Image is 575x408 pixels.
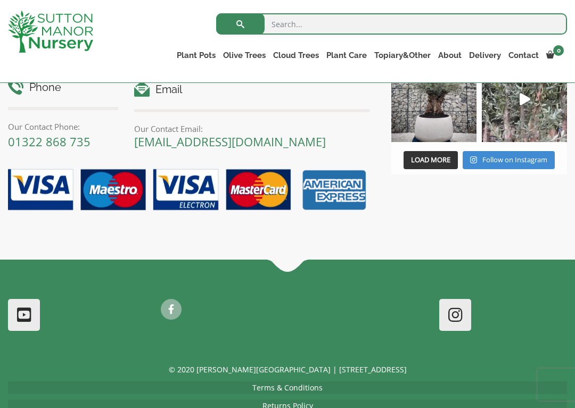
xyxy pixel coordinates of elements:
[134,122,370,135] p: Our Contact Email:
[404,151,458,169] button: Load More
[543,48,567,63] a: 0
[252,382,323,393] a: Terms & Conditions
[216,13,567,35] input: Search...
[8,120,118,133] p: Our Contact Phone:
[411,155,450,164] span: Load More
[553,45,564,56] span: 0
[8,79,118,96] h4: Phone
[482,57,567,142] a: Play
[463,151,555,169] a: Instagram Follow on Instagram
[8,363,567,376] p: © 2020 [PERSON_NAME][GEOGRAPHIC_DATA] | [STREET_ADDRESS]
[8,11,93,53] img: logo
[434,48,465,63] a: About
[8,134,91,149] a: 01322 868 735
[134,81,370,98] h4: Email
[482,57,567,142] img: New arrivals Monday morning of beautiful olive trees 🤩🤩 The weather is beautiful this summer, gre...
[323,48,371,63] a: Plant Care
[520,93,530,105] svg: Play
[465,48,505,63] a: Delivery
[134,134,326,149] a: [EMAIL_ADDRESS][DOMAIN_NAME]
[505,48,543,63] a: Contact
[482,155,547,164] span: Follow on Instagram
[173,48,219,63] a: Plant Pots
[269,48,323,63] a: Cloud Trees
[391,57,477,142] img: Check out this beauty we potted at our nursery today ❤️‍🔥 A huge, ancient gnarled Olive tree plan...
[371,48,434,63] a: Topiary&Other
[219,48,269,63] a: Olive Trees
[470,156,477,164] svg: Instagram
